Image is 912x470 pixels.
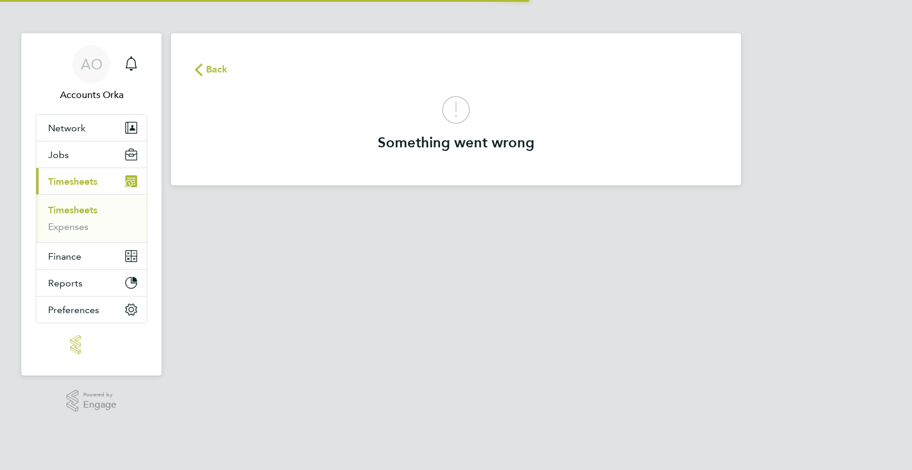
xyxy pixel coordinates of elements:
[36,296,147,323] button: Preferences
[70,335,113,354] img: orka-logo-retina.png
[195,62,228,77] button: Back
[36,194,147,242] div: Timesheets
[48,176,97,187] span: Timesheets
[36,115,147,141] button: Network
[48,149,69,160] span: Jobs
[83,400,116,410] span: Engage
[83,390,116,400] span: Powered by
[36,243,147,269] button: Finance
[36,270,147,296] button: Reports
[48,204,97,216] a: Timesheets
[48,122,85,134] span: Network
[195,133,717,152] h3: Something went wrong
[36,45,147,102] a: AOAccounts Orka
[36,168,147,194] button: Timesheets
[48,221,88,232] a: Expenses
[36,335,147,354] a: Go to home page
[48,277,83,289] span: Reports
[21,33,161,376] nav: Main navigation
[48,304,99,316] span: Preferences
[48,251,81,262] span: Finance
[206,62,228,77] span: Back
[36,141,147,168] button: Jobs
[66,390,117,412] a: Powered byEngage
[81,56,103,72] span: AO
[36,88,147,102] span: Accounts Orka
